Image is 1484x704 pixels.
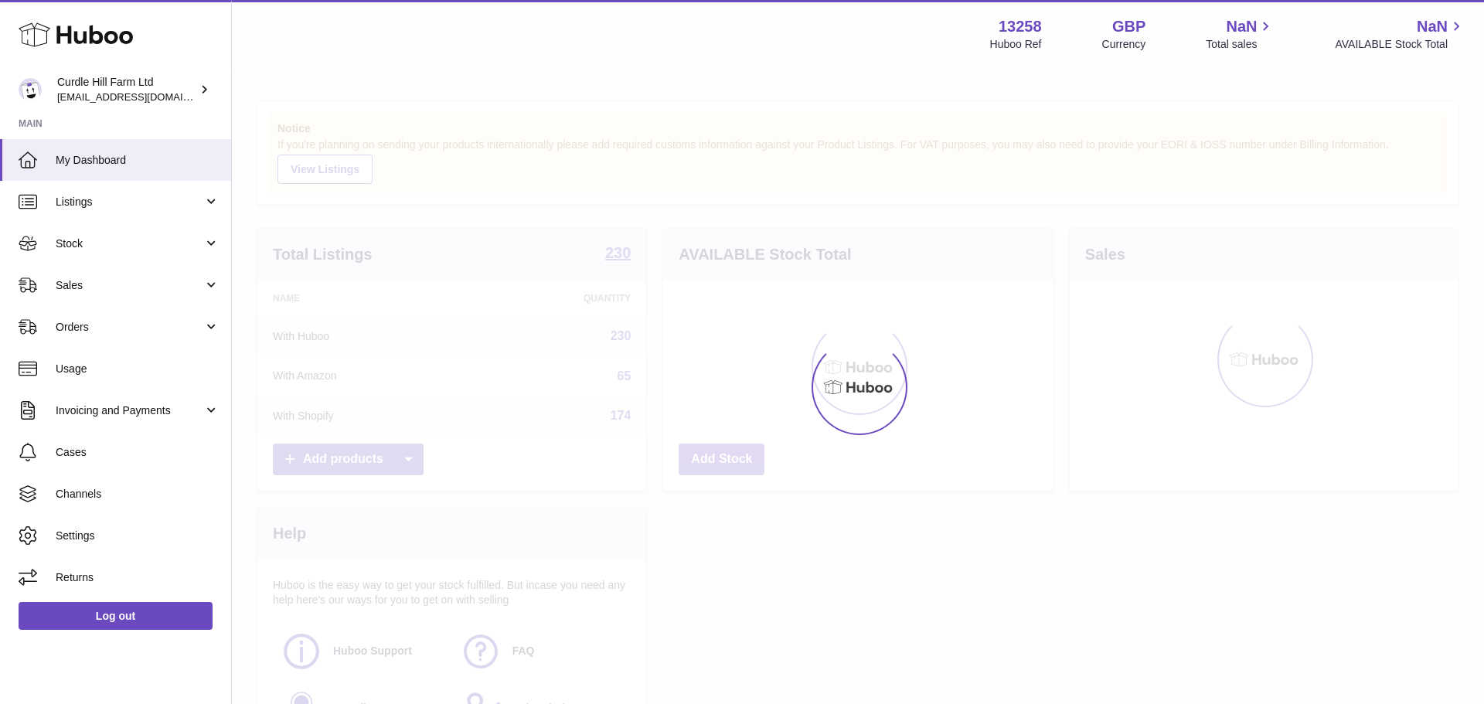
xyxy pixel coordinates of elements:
[56,445,220,460] span: Cases
[19,78,42,101] img: internalAdmin-13258@internal.huboo.com
[56,278,203,293] span: Sales
[56,570,220,585] span: Returns
[1335,16,1465,52] a: NaN AVAILABLE Stock Total
[57,75,196,104] div: Curdle Hill Farm Ltd
[1226,16,1257,37] span: NaN
[56,362,220,376] span: Usage
[999,16,1042,37] strong: 13258
[1112,16,1145,37] strong: GBP
[56,195,203,209] span: Listings
[56,236,203,251] span: Stock
[1206,37,1275,52] span: Total sales
[1335,37,1465,52] span: AVAILABLE Stock Total
[56,529,220,543] span: Settings
[56,153,220,168] span: My Dashboard
[1417,16,1448,37] span: NaN
[1206,16,1275,52] a: NaN Total sales
[1102,37,1146,52] div: Currency
[56,320,203,335] span: Orders
[19,602,213,630] a: Log out
[56,403,203,418] span: Invoicing and Payments
[990,37,1042,52] div: Huboo Ref
[57,90,227,103] span: [EMAIL_ADDRESS][DOMAIN_NAME]
[56,487,220,502] span: Channels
